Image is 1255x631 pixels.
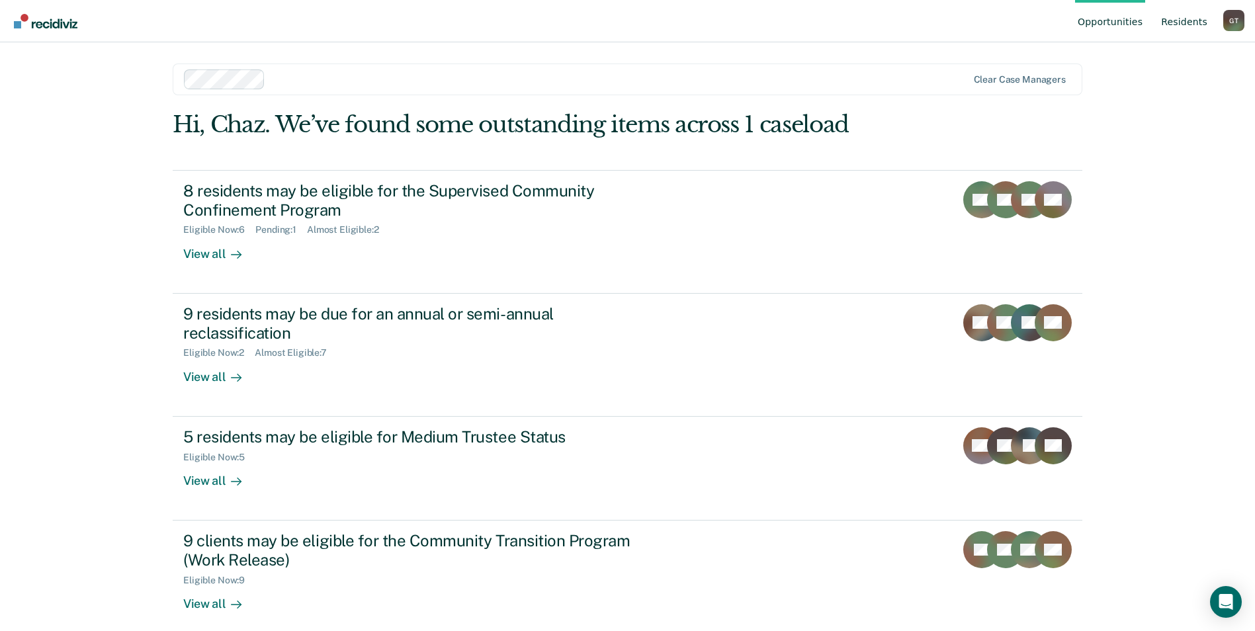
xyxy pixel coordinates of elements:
[183,531,648,569] div: 9 clients may be eligible for the Community Transition Program (Work Release)
[183,462,257,488] div: View all
[1223,10,1244,31] div: G T
[14,14,77,28] img: Recidiviz
[173,417,1082,521] a: 5 residents may be eligible for Medium Trustee StatusEligible Now:5View all
[183,304,648,343] div: 9 residents may be due for an annual or semi-annual reclassification
[1210,586,1242,618] div: Open Intercom Messenger
[974,74,1066,85] div: Clear case managers
[307,224,390,235] div: Almost Eligible : 2
[183,224,255,235] div: Eligible Now : 6
[173,111,900,138] div: Hi, Chaz. We’ve found some outstanding items across 1 caseload
[183,347,255,358] div: Eligible Now : 2
[173,294,1082,417] a: 9 residents may be due for an annual or semi-annual reclassificationEligible Now:2Almost Eligible...
[1223,10,1244,31] button: Profile dropdown button
[255,224,307,235] div: Pending : 1
[183,427,648,446] div: 5 residents may be eligible for Medium Trustee Status
[183,452,255,463] div: Eligible Now : 5
[255,347,337,358] div: Almost Eligible : 7
[183,585,257,611] div: View all
[183,575,255,586] div: Eligible Now : 9
[183,358,257,384] div: View all
[173,170,1082,294] a: 8 residents may be eligible for the Supervised Community Confinement ProgramEligible Now:6Pending...
[183,181,648,220] div: 8 residents may be eligible for the Supervised Community Confinement Program
[183,235,257,261] div: View all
